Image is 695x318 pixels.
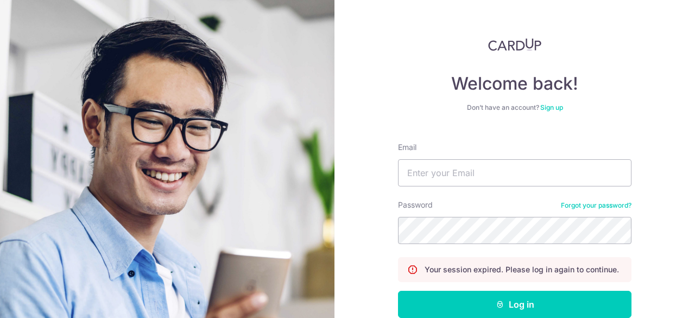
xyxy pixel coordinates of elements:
button: Log in [398,291,631,318]
label: Password [398,199,433,210]
a: Forgot your password? [561,201,631,210]
a: Sign up [540,103,563,111]
p: Your session expired. Please log in again to continue. [425,264,619,275]
div: Don’t have an account? [398,103,631,112]
img: CardUp Logo [488,38,541,51]
h4: Welcome back! [398,73,631,95]
label: Email [398,142,416,153]
input: Enter your Email [398,159,631,186]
